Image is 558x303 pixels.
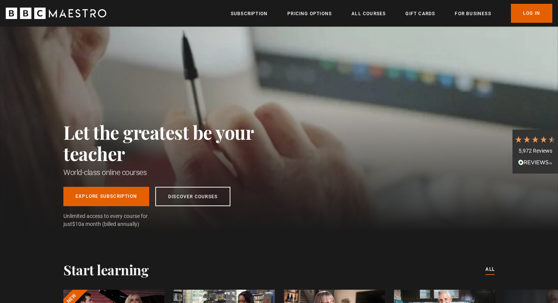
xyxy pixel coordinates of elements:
span: $10 [72,221,81,227]
img: REVIEWS.io [518,159,552,165]
h1: World-class online courses [63,167,287,178]
h2: Let the greatest be your teacher [63,122,287,164]
a: All [485,265,495,274]
a: Discover Courses [155,187,230,206]
div: 5,972 ReviewsRead All Reviews [512,129,558,174]
a: Log In [511,4,552,23]
span: Unlimited access to every course for just a month (billed annually) [63,212,166,228]
h2: Start learning [63,262,148,278]
a: Pricing Options [287,10,332,17]
a: Explore Subscription [63,187,149,206]
a: All Courses [352,10,386,17]
a: For business [455,10,491,17]
div: 4.7 Stars [514,135,556,144]
a: Subscription [231,10,268,17]
div: 5,972 Reviews [514,147,556,155]
svg: BBC Maestro [6,8,106,19]
div: Read All Reviews [514,159,556,168]
a: Gift Cards [405,10,435,17]
nav: Primary [231,4,552,23]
